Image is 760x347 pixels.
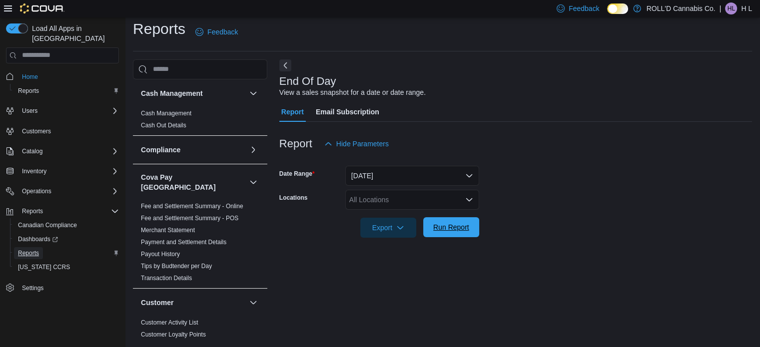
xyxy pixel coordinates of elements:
[18,165,50,177] button: Inventory
[18,87,39,95] span: Reports
[2,144,123,158] button: Catalog
[141,262,212,270] span: Tips by Budtender per Day
[18,125,55,137] a: Customers
[22,187,51,195] span: Operations
[14,261,74,273] a: [US_STATE] CCRS
[22,107,37,115] span: Users
[141,145,245,155] button: Compliance
[141,331,206,339] span: Customer Loyalty Points
[465,196,473,204] button: Open list of options
[728,2,735,14] span: HL
[18,185,55,197] button: Operations
[22,167,46,175] span: Inventory
[18,221,77,229] span: Canadian Compliance
[18,249,39,257] span: Reports
[2,104,123,118] button: Users
[141,122,186,129] a: Cash Out Details
[725,2,737,14] div: H L
[279,194,308,202] label: Locations
[133,19,185,39] h1: Reports
[2,69,123,84] button: Home
[141,202,243,210] span: Fee and Settlement Summary - Online
[141,298,245,308] button: Customer
[141,298,173,308] h3: Customer
[18,263,70,271] span: [US_STATE] CCRS
[316,102,379,122] span: Email Subscription
[22,127,51,135] span: Customers
[279,59,291,71] button: Next
[18,235,58,243] span: Dashboards
[141,275,192,282] a: Transaction Details
[141,319,198,327] span: Customer Activity List
[247,176,259,188] button: Cova Pay [GEOGRAPHIC_DATA]
[336,139,389,149] span: Hide Parameters
[10,218,123,232] button: Canadian Compliance
[141,145,180,155] h3: Compliance
[6,65,119,321] nav: Complex example
[22,147,42,155] span: Catalog
[18,145,46,157] button: Catalog
[10,260,123,274] button: [US_STATE] CCRS
[14,85,43,97] a: Reports
[18,105,41,117] button: Users
[247,144,259,156] button: Compliance
[720,2,722,14] p: |
[366,218,410,238] span: Export
[2,280,123,295] button: Settings
[14,247,119,259] span: Reports
[141,203,243,210] a: Fee and Settlement Summary - Online
[141,239,226,246] a: Payment and Settlement Details
[141,214,238,222] span: Fee and Settlement Summary - POS
[141,319,198,326] a: Customer Activity List
[141,109,191,117] span: Cash Management
[20,3,64,13] img: Cova
[141,110,191,117] a: Cash Management
[133,107,267,135] div: Cash Management
[14,247,43,259] a: Reports
[279,87,426,98] div: View a sales snapshot for a date or date range.
[22,73,38,81] span: Home
[741,2,752,14] p: H L
[141,227,195,234] a: Merchant Statement
[607,3,628,14] input: Dark Mode
[2,204,123,218] button: Reports
[141,250,180,258] span: Payout History
[18,185,119,197] span: Operations
[10,84,123,98] button: Reports
[247,87,259,99] button: Cash Management
[141,238,226,246] span: Payment and Settlement Details
[18,165,119,177] span: Inventory
[18,282,47,294] a: Settings
[646,2,715,14] p: ROLL'D Cannabis Co.
[141,251,180,258] a: Payout History
[2,124,123,138] button: Customers
[14,261,119,273] span: Washington CCRS
[279,75,336,87] h3: End Of Day
[345,166,479,186] button: [DATE]
[2,184,123,198] button: Operations
[10,232,123,246] a: Dashboards
[141,274,192,282] span: Transaction Details
[18,145,119,157] span: Catalog
[28,23,119,43] span: Load All Apps in [GEOGRAPHIC_DATA]
[191,22,242,42] a: Feedback
[22,284,43,292] span: Settings
[18,71,42,83] a: Home
[14,233,62,245] a: Dashboards
[141,121,186,129] span: Cash Out Details
[141,215,238,222] a: Fee and Settlement Summary - POS
[141,226,195,234] span: Merchant Statement
[18,205,119,217] span: Reports
[14,219,81,231] a: Canadian Compliance
[141,331,206,338] a: Customer Loyalty Points
[207,27,238,37] span: Feedback
[141,172,245,192] button: Cova Pay [GEOGRAPHIC_DATA]
[320,134,393,154] button: Hide Parameters
[279,138,312,150] h3: Report
[281,102,304,122] span: Report
[569,3,599,13] span: Feedback
[18,70,119,83] span: Home
[133,200,267,288] div: Cova Pay [GEOGRAPHIC_DATA]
